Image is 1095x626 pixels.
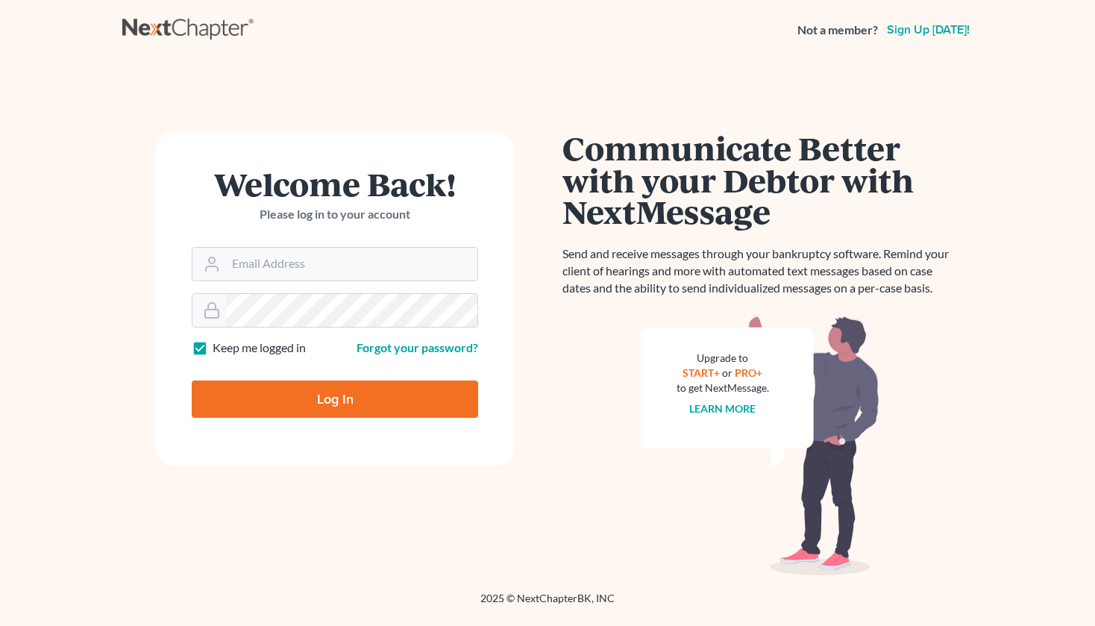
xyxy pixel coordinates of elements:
label: Keep me logged in [213,339,306,357]
input: Log In [192,381,478,418]
a: Sign up [DATE]! [884,24,973,36]
strong: Not a member? [797,22,878,39]
a: Forgot your password? [357,340,478,354]
input: Email Address [226,248,477,281]
a: START+ [683,366,721,379]
div: to get NextMessage. [677,381,769,395]
span: or [723,366,733,379]
div: Upgrade to [677,351,769,366]
p: Please log in to your account [192,206,478,223]
a: Learn more [690,402,756,415]
h1: Welcome Back! [192,168,478,200]
div: 2025 © NextChapterBK, INC [122,591,973,618]
h1: Communicate Better with your Debtor with NextMessage [562,132,958,228]
p: Send and receive messages through your bankruptcy software. Remind your client of hearings and mo... [562,245,958,297]
a: PRO+ [735,366,763,379]
img: nextmessage_bg-59042aed3d76b12b5cd301f8e5b87938c9018125f34e5fa2b7a6b67550977c72.svg [641,315,879,576]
